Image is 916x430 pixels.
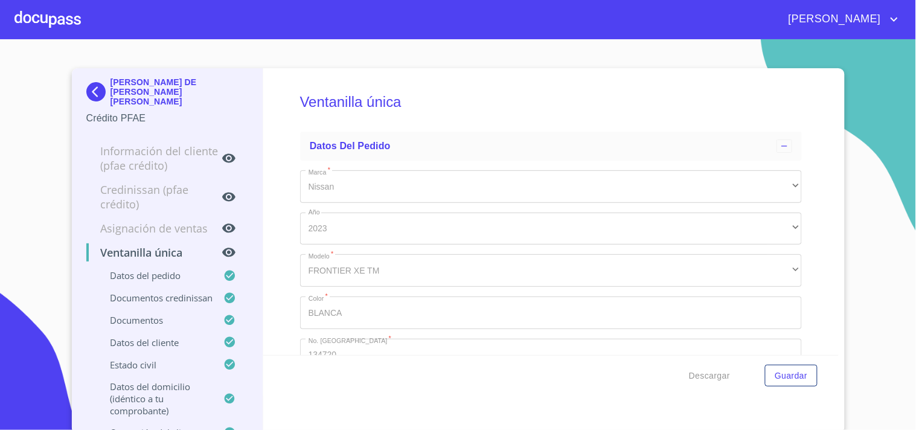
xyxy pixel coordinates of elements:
[300,170,802,203] div: Nissan
[86,380,224,417] p: Datos del domicilio (idéntico a tu comprobante)
[86,314,224,326] p: Documentos
[86,269,224,281] p: Datos del pedido
[780,10,887,29] span: [PERSON_NAME]
[86,359,224,371] p: Estado civil
[300,132,802,161] div: Datos del pedido
[300,213,802,245] div: 2023
[300,77,802,127] h5: Ventanilla única
[300,254,802,287] div: FRONTIER XE TM
[780,10,902,29] button: account of current user
[110,77,249,106] p: [PERSON_NAME] DE [PERSON_NAME] [PERSON_NAME]
[86,245,222,260] p: Ventanilla única
[86,221,222,236] p: Asignación de Ventas
[86,182,222,211] p: Credinissan (PFAE crédito)
[86,144,222,173] p: Información del cliente (PFAE crédito)
[765,365,817,387] button: Guardar
[86,111,249,126] p: Crédito PFAE
[689,368,730,383] span: Descargar
[775,368,807,383] span: Guardar
[86,292,224,304] p: Documentos CrediNissan
[86,336,224,348] p: Datos del cliente
[684,365,735,387] button: Descargar
[310,141,391,151] span: Datos del pedido
[86,82,110,101] img: Docupass spot blue
[86,77,249,111] div: [PERSON_NAME] DE [PERSON_NAME] [PERSON_NAME]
